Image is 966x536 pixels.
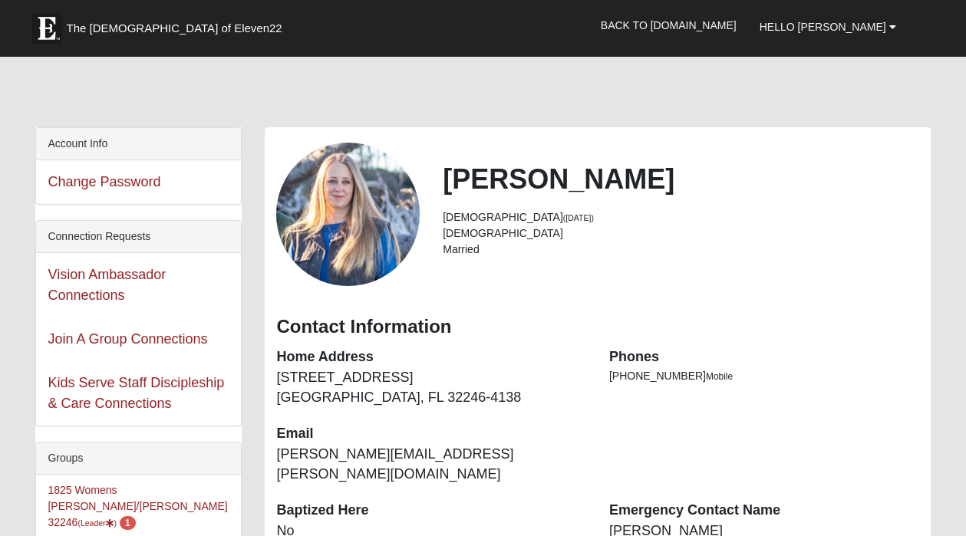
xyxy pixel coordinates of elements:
small: ([DATE]) [563,213,594,222]
li: [DEMOGRAPHIC_DATA] [443,225,918,242]
dd: [STREET_ADDRESS] [GEOGRAPHIC_DATA], FL 32246-4138 [276,368,586,407]
dt: Phones [609,347,919,367]
span: Mobile [706,371,733,382]
div: Groups [36,442,241,475]
a: Back to [DOMAIN_NAME] [589,6,748,44]
dt: Email [276,424,586,444]
a: The [DEMOGRAPHIC_DATA] of Eleven22 [24,5,331,44]
li: [DEMOGRAPHIC_DATA] [443,209,918,225]
img: Eleven22 logo [31,13,62,44]
h2: [PERSON_NAME] [443,163,918,196]
li: [PHONE_NUMBER] [609,368,919,384]
span: The [DEMOGRAPHIC_DATA] of Eleven22 [66,21,282,36]
a: Kids Serve Staff Discipleship & Care Connections [48,375,224,411]
a: Vision Ambassador Connections [48,267,166,303]
li: Married [443,242,918,258]
dt: Home Address [276,347,586,367]
a: Change Password [48,174,160,189]
div: Connection Requests [36,221,241,253]
h3: Contact Information [276,316,918,338]
a: View Fullsize Photo [276,143,420,286]
dt: Emergency Contact Name [609,501,919,521]
a: Hello [PERSON_NAME] [748,8,908,46]
div: Account Info [36,128,241,160]
a: 1825 Womens [PERSON_NAME]/[PERSON_NAME] 32246(Leader) 1 [48,484,227,528]
dt: Baptized Here [276,501,586,521]
span: Hello [PERSON_NAME] [760,21,886,33]
a: Join A Group Connections [48,331,207,347]
dd: [PERSON_NAME][EMAIL_ADDRESS][PERSON_NAME][DOMAIN_NAME] [276,445,586,484]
